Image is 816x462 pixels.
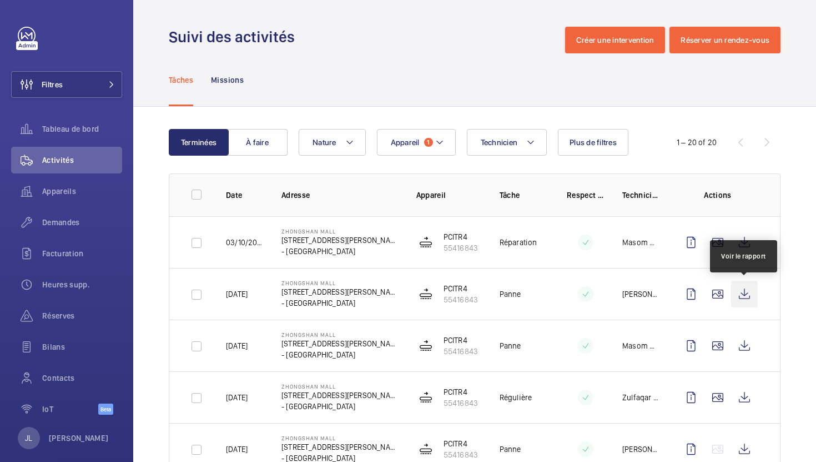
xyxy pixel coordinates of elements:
[228,129,288,156] button: À faire
[500,190,549,201] p: Tâche
[281,331,399,338] p: Zhongshan Mall
[49,433,109,444] p: [PERSON_NAME]
[444,335,478,346] p: PCITR4
[391,138,420,147] span: Appareil
[281,280,399,286] p: Zhongshan Mall
[622,392,660,403] p: Zulfaqar Danish
[419,443,432,456] img: moving_walk.svg
[500,237,537,248] p: Réparation
[558,129,628,156] button: Plus de filtres
[42,123,122,135] span: Tableau de bord
[42,341,122,352] span: Bilans
[567,190,605,201] p: Respect délai
[570,138,617,147] span: Plus de filtres
[444,346,478,357] p: 55416843
[444,242,478,254] p: 55416843
[281,297,399,309] p: - [GEOGRAPHIC_DATA]
[622,340,660,351] p: Masom MD
[211,74,244,86] p: Missions
[444,449,478,460] p: 55416843
[226,237,264,248] p: 03/10/2025
[622,237,660,248] p: Masom MD
[42,279,122,290] span: Heures supp.
[444,386,478,398] p: PCITR4
[42,248,122,259] span: Facturation
[419,391,432,404] img: moving_walk.svg
[669,27,780,53] button: Réserver un rendez-vous
[500,392,532,403] p: Régulière
[444,231,478,242] p: PCITR4
[299,129,366,156] button: Nature
[622,289,660,300] p: [PERSON_NAME]
[419,236,432,249] img: moving_walk.svg
[313,138,336,147] span: Nature
[622,444,660,455] p: [PERSON_NAME]
[98,404,113,415] span: Beta
[281,190,399,201] p: Adresse
[481,138,518,147] span: Technicien
[500,340,521,351] p: Panne
[424,138,433,147] span: 1
[419,287,432,301] img: moving_walk.svg
[226,392,248,403] p: [DATE]
[226,289,248,300] p: [DATE]
[444,283,478,294] p: PCITR4
[169,129,229,156] button: Terminées
[281,441,399,453] p: [STREET_ADDRESS][PERSON_NAME]
[169,27,301,47] h1: Suivi des activités
[25,433,32,444] p: JL
[281,246,399,257] p: - [GEOGRAPHIC_DATA]
[622,190,660,201] p: Technicien
[226,190,264,201] p: Date
[281,338,399,349] p: [STREET_ADDRESS][PERSON_NAME]
[42,79,63,90] span: Filtres
[416,190,482,201] p: Appareil
[721,251,766,261] div: Voir le rapport
[281,401,399,412] p: - [GEOGRAPHIC_DATA]
[42,372,122,384] span: Contacts
[377,129,456,156] button: Appareil1
[281,390,399,401] p: [STREET_ADDRESS][PERSON_NAME]
[226,444,248,455] p: [DATE]
[281,383,399,390] p: Zhongshan Mall
[281,435,399,441] p: Zhongshan Mall
[500,444,521,455] p: Panne
[42,155,122,166] span: Activités
[444,294,478,305] p: 55416843
[169,74,193,86] p: Tâches
[42,310,122,321] span: Réserves
[467,129,547,156] button: Technicien
[419,339,432,352] img: moving_walk.svg
[11,71,122,98] button: Filtres
[444,398,478,409] p: 55416843
[677,137,717,148] div: 1 – 20 of 20
[42,217,122,228] span: Demandes
[42,404,98,415] span: IoT
[500,289,521,300] p: Panne
[281,286,399,297] p: [STREET_ADDRESS][PERSON_NAME]
[281,228,399,235] p: Zhongshan Mall
[678,190,758,201] p: Actions
[565,27,666,53] button: Créer une intervention
[42,186,122,197] span: Appareils
[281,235,399,246] p: [STREET_ADDRESS][PERSON_NAME]
[444,438,478,449] p: PCITR4
[281,349,399,360] p: - [GEOGRAPHIC_DATA]
[226,340,248,351] p: [DATE]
